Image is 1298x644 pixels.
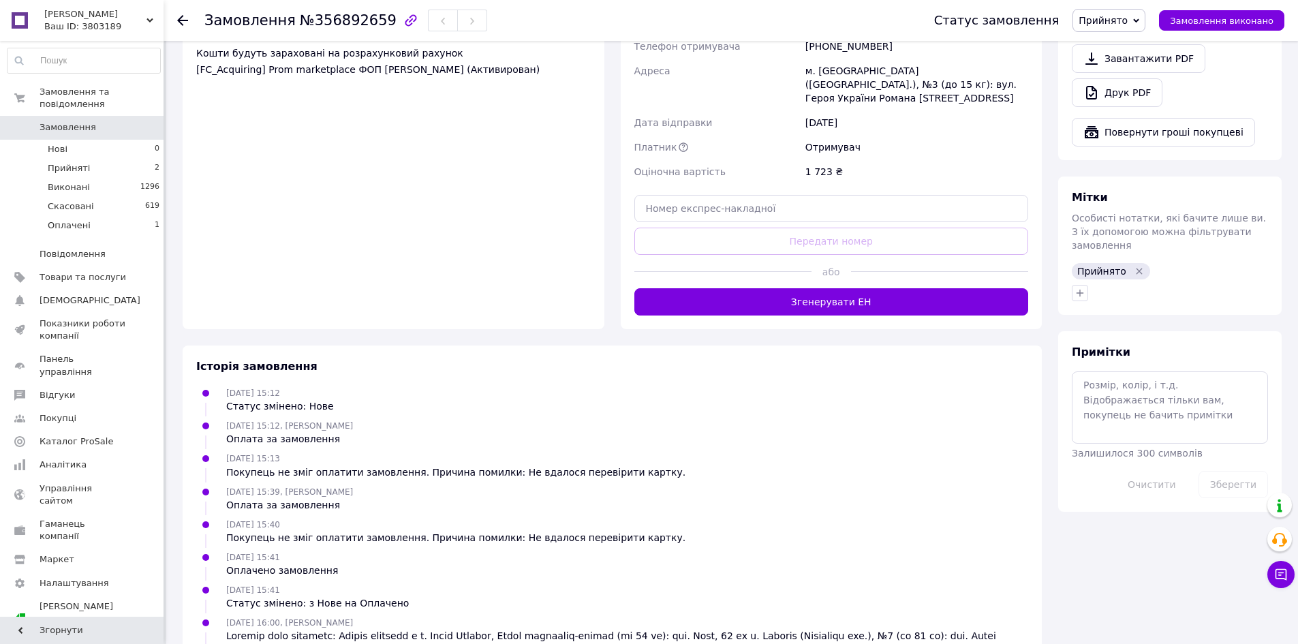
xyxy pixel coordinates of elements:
[803,110,1031,135] div: [DATE]
[1170,16,1273,26] span: Замовлення виконано
[226,585,280,595] span: [DATE] 15:41
[40,577,109,589] span: Налаштування
[1079,15,1128,26] span: Прийнято
[226,487,353,497] span: [DATE] 15:39, [PERSON_NAME]
[300,12,397,29] span: №356892659
[803,59,1031,110] div: м. [GEOGRAPHIC_DATA] ([GEOGRAPHIC_DATA].), №3 (до 15 кг): вул. Героя України Романа [STREET_ADDRESS]
[1159,10,1284,31] button: Замовлення виконано
[40,459,87,471] span: Аналітика
[196,46,591,76] div: Кошти будуть зараховані на розрахунковий рахунок
[7,48,160,73] input: Пошук
[226,618,353,628] span: [DATE] 16:00, [PERSON_NAME]
[40,294,140,307] span: [DEMOGRAPHIC_DATA]
[40,318,126,342] span: Показники роботи компанії
[1072,213,1266,251] span: Особисті нотатки, які бачите лише ви. З їх допомогою можна фільтрувати замовлення
[634,166,726,177] span: Оціночна вартість
[226,553,280,562] span: [DATE] 15:41
[40,435,113,448] span: Каталог ProSale
[226,498,353,512] div: Оплата за замовлення
[226,399,334,413] div: Статус змінено: Нове
[803,135,1031,159] div: Отримувач
[155,143,159,155] span: 0
[40,353,126,378] span: Панель управління
[1134,266,1145,277] svg: Видалити мітку
[634,65,670,76] span: Адреса
[226,421,353,431] span: [DATE] 15:12, [PERSON_NAME]
[155,219,159,232] span: 1
[40,271,126,283] span: Товари та послуги
[812,265,851,279] span: або
[1072,44,1205,73] a: Завантажити PDF
[1072,346,1130,358] span: Примітки
[40,412,76,425] span: Покупці
[226,520,280,530] span: [DATE] 15:40
[48,162,90,174] span: Прийняті
[44,20,164,33] div: Ваш ID: 3803189
[40,600,126,638] span: [PERSON_NAME] та рахунки
[44,8,146,20] span: Фанні Мей
[1072,448,1203,459] span: Залишилося 300 символів
[40,389,75,401] span: Відгуки
[1072,78,1162,107] a: Друк PDF
[634,195,1029,222] input: Номер експрес-накладної
[40,121,96,134] span: Замовлення
[226,432,353,446] div: Оплата за замовлення
[226,564,338,577] div: Оплачено замовлення
[196,360,318,373] span: Історія замовлення
[1072,118,1255,147] button: Повернути гроші покупцеві
[140,181,159,194] span: 1296
[48,200,94,213] span: Скасовані
[634,41,741,52] span: Телефон отримувача
[803,159,1031,184] div: 1 723 ₴
[40,518,126,542] span: Гаманець компанії
[48,181,90,194] span: Виконані
[226,596,409,610] div: Статус змінено: з Нове на Оплачено
[196,63,591,76] div: [FC_Acquiring] Prom marketplace ФОП [PERSON_NAME] (Активирован)
[1267,561,1295,588] button: Чат з покупцем
[226,454,280,463] span: [DATE] 15:13
[1072,191,1108,204] span: Мітки
[48,143,67,155] span: Нові
[48,219,91,232] span: Оплачені
[634,288,1029,316] button: Згенерувати ЕН
[934,14,1060,27] div: Статус замовлення
[226,531,685,545] div: Покупець не зміг оплатити замовлення. Причина помилки: Не вдалося перевірити картку.
[40,553,74,566] span: Маркет
[803,34,1031,59] div: [PHONE_NUMBER]
[226,388,280,398] span: [DATE] 15:12
[1077,266,1126,277] span: Прийнято
[634,142,677,153] span: Платник
[40,86,164,110] span: Замовлення та повідомлення
[145,200,159,213] span: 619
[40,248,106,260] span: Повідомлення
[226,465,685,479] div: Покупець не зміг оплатити замовлення. Причина помилки: Не вдалося перевірити картку.
[40,482,126,507] span: Управління сайтом
[177,14,188,27] div: Повернутися назад
[634,117,713,128] span: Дата відправки
[204,12,296,29] span: Замовлення
[155,162,159,174] span: 2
